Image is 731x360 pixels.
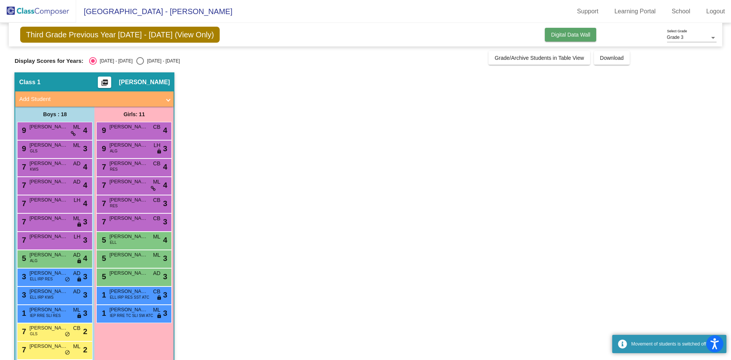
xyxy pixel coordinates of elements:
[20,327,26,336] span: 7
[163,289,167,301] span: 3
[83,143,87,154] span: 3
[20,163,26,171] span: 7
[65,331,70,338] span: do_not_disturb_alt
[77,222,82,228] span: lock
[77,277,82,283] span: lock
[20,218,26,226] span: 7
[495,55,584,61] span: Grade/Archive Students in Table View
[19,78,40,86] span: Class 1
[100,181,106,189] span: 7
[153,160,160,168] span: CB
[29,269,67,277] span: [PERSON_NAME]
[29,214,67,222] span: [PERSON_NAME]
[73,269,80,277] span: AD
[30,331,37,337] span: GLS
[30,258,37,264] span: ALG
[15,91,174,107] mat-expansion-panel-header: Add Student
[14,58,83,64] span: Display Scores for Years:
[30,294,53,300] span: ELL IRP KWS
[29,324,67,332] span: [PERSON_NAME]
[30,166,38,172] span: KWS
[594,51,630,65] button: Download
[109,251,147,259] span: [PERSON_NAME]
[20,27,220,43] span: Third Grade Previous Year [DATE] - [DATE] (View Only)
[65,350,70,356] span: do_not_disturb_alt
[73,214,80,222] span: ML
[74,196,81,204] span: LH
[153,214,160,222] span: CB
[156,149,162,155] span: lock
[163,234,167,246] span: 4
[89,57,180,65] mat-radio-group: Select an option
[153,233,160,241] span: ML
[109,288,147,295] span: [PERSON_NAME]
[163,179,167,191] span: 4
[153,196,160,204] span: CB
[29,306,67,314] span: [PERSON_NAME]
[163,161,167,173] span: 4
[110,203,118,209] span: RES
[83,161,87,173] span: 4
[83,125,87,136] span: 4
[100,199,106,208] span: 7
[29,288,67,295] span: [PERSON_NAME]
[73,123,80,131] span: ML
[110,166,118,172] span: RES
[73,251,80,259] span: AD
[100,163,106,171] span: 7
[571,5,605,18] a: Support
[20,236,26,244] span: 7
[73,306,80,314] span: ML
[109,214,147,222] span: [PERSON_NAME]
[20,181,26,189] span: 7
[83,179,87,191] span: 4
[700,5,731,18] a: Logout
[20,254,26,262] span: 5
[19,95,161,104] mat-panel-title: Add Student
[100,309,106,317] span: 1
[153,269,160,277] span: AD
[77,313,82,319] span: lock
[163,198,167,209] span: 3
[20,291,26,299] span: 3
[83,271,87,282] span: 3
[109,160,147,167] span: [PERSON_NAME]
[73,288,80,296] span: AD
[100,144,106,153] span: 9
[109,141,147,149] span: [PERSON_NAME]
[100,291,106,299] span: 1
[156,313,162,319] span: lock
[100,126,106,134] span: 9
[163,253,167,264] span: 3
[144,58,180,64] div: [DATE] - [DATE]
[74,233,81,241] span: LH
[100,79,109,90] mat-icon: picture_as_pdf
[153,123,160,131] span: CB
[29,160,67,167] span: [PERSON_NAME]
[100,236,106,244] span: 5
[109,178,147,186] span: [PERSON_NAME]
[20,144,26,153] span: 9
[608,5,662,18] a: Learning Portal
[119,78,170,86] span: [PERSON_NAME]
[73,141,80,149] span: ML
[551,32,590,38] span: Digital Data Wall
[109,306,147,314] span: [PERSON_NAME]
[100,254,106,262] span: 5
[100,218,106,226] span: 7
[77,258,82,264] span: lock
[29,251,67,259] span: [PERSON_NAME]
[20,199,26,208] span: 7
[163,307,167,319] span: 3
[110,294,149,300] span: ELL IRP RES SST ATC
[73,342,80,350] span: ML
[110,313,153,318] span: IEP RRE TC SLI SW ATC
[153,251,160,259] span: ML
[83,344,87,355] span: 2
[156,295,162,301] span: lock
[73,178,80,186] span: AD
[83,326,87,337] span: 2
[73,324,80,332] span: CB
[29,196,67,204] span: [PERSON_NAME]
[29,342,67,350] span: [PERSON_NAME]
